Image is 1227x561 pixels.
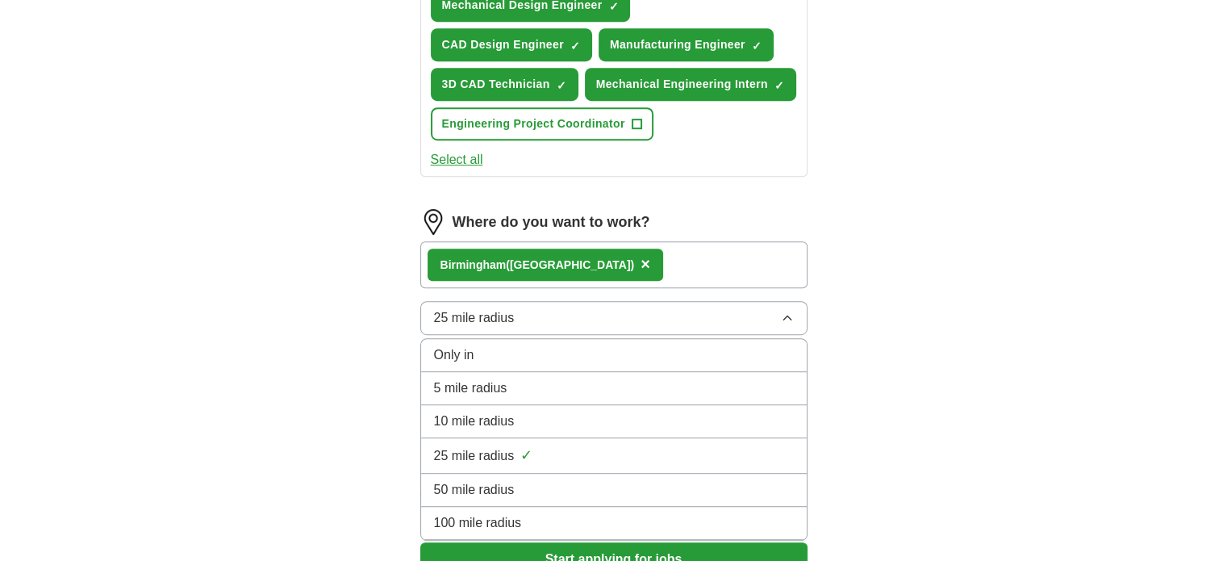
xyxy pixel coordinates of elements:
button: Manufacturing Engineer✓ [599,28,774,61]
span: Only in [434,345,474,365]
button: Engineering Project Coordinator [431,107,653,140]
span: Manufacturing Engineer [610,36,745,53]
img: location.png [420,209,446,235]
span: 10 mile radius [434,412,515,431]
button: CAD Design Engineer✓ [431,28,592,61]
button: 3D CAD Technician✓ [431,68,578,101]
span: ✓ [752,40,762,52]
span: ✓ [774,79,784,92]
span: 3D CAD Technician [442,76,550,93]
span: ✓ [570,40,580,52]
span: 100 mile radius [434,513,522,533]
div: am [440,257,635,274]
span: CAD Design Engineer [442,36,564,53]
span: 25 mile radius [434,446,515,466]
span: Mechanical Engineering Intern [596,76,768,93]
span: 5 mile radius [434,379,507,398]
span: ✓ [520,445,532,467]
button: × [641,253,650,277]
span: × [641,255,650,273]
label: Where do you want to work? [453,211,650,233]
span: 50 mile radius [434,480,515,500]
span: ✓ [557,79,566,92]
span: ([GEOGRAPHIC_DATA]) [506,258,634,271]
strong: Birmingh [440,258,490,271]
span: 25 mile radius [434,308,515,328]
button: 25 mile radius [420,301,808,335]
button: Select all [431,150,483,170]
button: Mechanical Engineering Intern✓ [585,68,796,101]
span: Engineering Project Coordinator [442,115,625,132]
